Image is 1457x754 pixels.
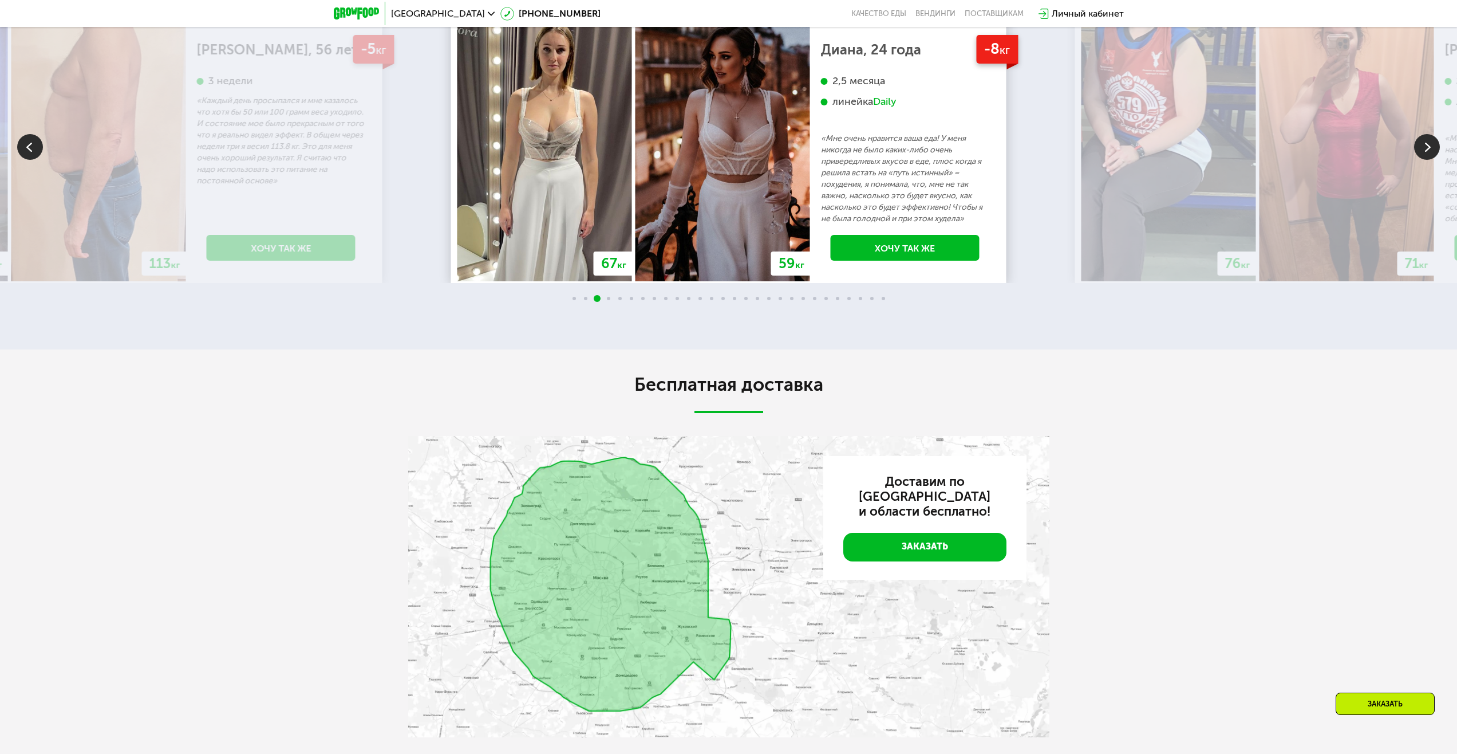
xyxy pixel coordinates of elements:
span: кг [1419,260,1428,270]
div: Личный кабинет [1052,7,1124,21]
div: 71 [1397,252,1436,276]
div: 113 [142,252,188,276]
a: Хочу так же [207,235,356,261]
p: «Мне очень нравится ваша еда! У меня никогда не было каких-либо очень привередливых вкусов в еде,... [821,133,989,225]
a: Хочу так же [831,235,980,261]
span: кг [1000,44,1010,57]
div: 59 [771,252,812,276]
span: кг [376,44,386,57]
p: «Каждый день просыпался и мне казалось что хотя бы 50 или 100 грамм веса уходило. И состояние мое... [197,95,365,187]
div: Диана, 24 года [821,44,989,56]
a: Вендинги [915,9,955,18]
span: кг [171,260,180,270]
div: -8 [976,35,1018,64]
span: кг [795,260,804,270]
span: [GEOGRAPHIC_DATA] [391,9,485,18]
div: -5 [353,35,394,64]
div: 76 [1218,252,1258,276]
img: Slide right [1414,134,1440,160]
div: [PERSON_NAME], 56 лет [197,44,365,56]
span: кг [1241,260,1250,270]
a: [PHONE_NUMBER] [500,7,601,21]
div: поставщикам [965,9,1024,18]
a: Заказать [843,533,1006,561]
img: qjxAnTPE20vLBGq3.webp [408,436,1049,737]
div: 2,5 месяца [821,74,989,88]
div: Заказать [1336,693,1435,715]
a: Качество еды [851,9,906,18]
img: Slide left [17,134,43,160]
div: 67 [594,252,634,276]
h2: Бесплатная доставка [408,373,1049,396]
span: кг [617,260,626,270]
h3: Доставим по [GEOGRAPHIC_DATA] и области бесплатно! [843,474,1006,519]
div: линейка [821,95,989,108]
div: Daily [873,95,897,108]
div: 3 недели [197,74,365,88]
